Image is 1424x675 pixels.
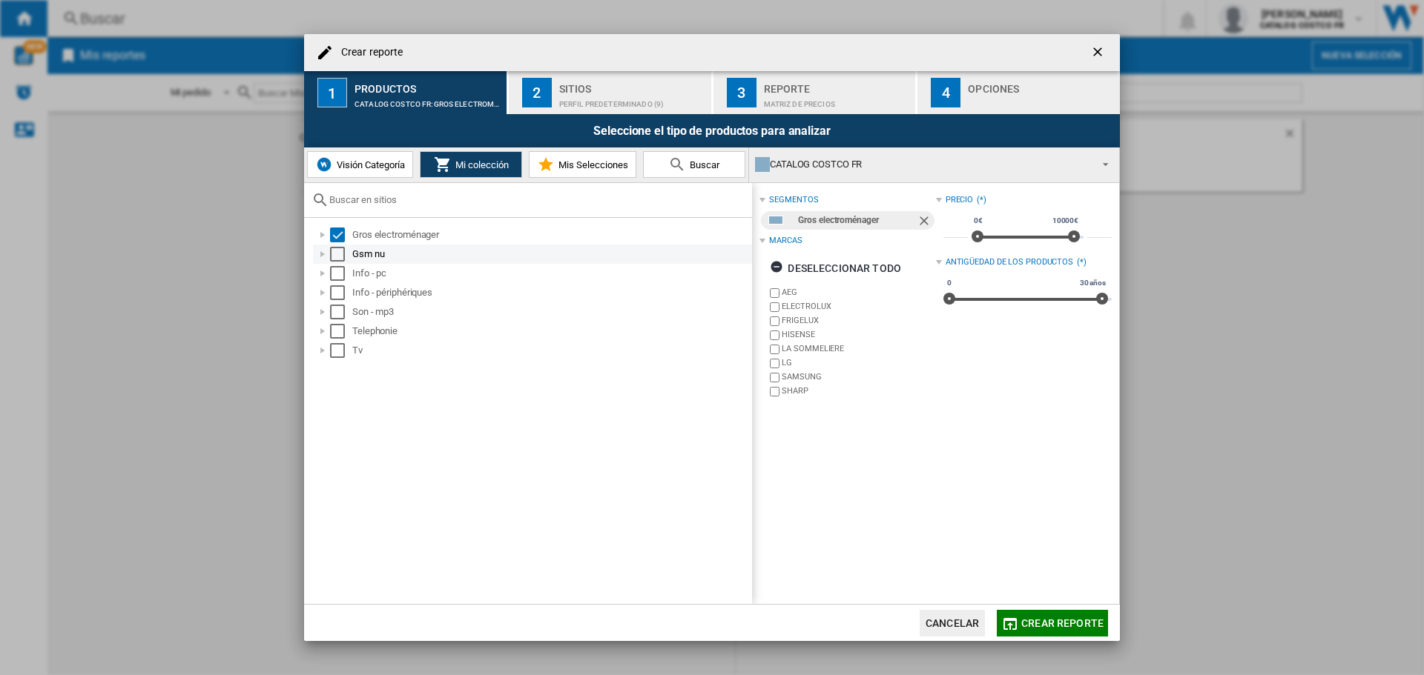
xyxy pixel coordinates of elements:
span: 10000€ [1050,215,1081,227]
button: Mis Selecciones [529,151,636,178]
button: Mi colección [420,151,522,178]
input: brand.name [770,330,779,340]
div: Precio [946,194,973,206]
label: AEG [782,287,935,298]
div: 4 [931,78,960,107]
div: 2 [522,78,552,107]
input: brand.name [770,288,779,298]
button: 1 Productos CATALOG COSTCO FR:Gros electroménager [304,71,508,114]
div: segmentos [769,194,818,206]
span: 0 [945,277,954,289]
span: Crear reporte [1021,617,1104,629]
div: Matriz de precios [764,93,910,108]
div: Opciones [968,77,1114,93]
span: Visión Categoría [333,159,405,170]
div: Productos [355,77,501,93]
button: 2 Sitios Perfil predeterminado (9) [509,71,713,114]
div: 3 [727,78,756,107]
div: CATALOG COSTCO FR [755,154,1090,175]
input: brand.name [770,302,779,312]
input: Buscar en sitios [329,194,745,205]
img: wiser-icon-blue.png [315,156,333,173]
button: Cancelar [920,610,985,636]
input: brand.name [770,345,779,354]
ng-md-icon: Quitar [917,213,934,231]
input: brand.name [770,387,779,396]
div: Info - pc [352,266,750,281]
button: Deseleccionar todo [765,255,906,282]
div: 1 [317,78,347,107]
div: Deseleccionar todo [770,255,901,282]
div: Perfil predeterminado (9) [559,93,705,108]
button: 3 Reporte Matriz de precios [713,71,917,114]
span: Mi colección [452,159,509,170]
md-checkbox: Select [330,266,352,281]
label: ELECTROLUX [782,301,935,312]
div: Gros electroménager [352,227,750,242]
span: 30 años [1078,277,1108,289]
label: LA SOMMELIERE [782,343,935,354]
div: Reporte [764,77,910,93]
div: Gros electroménager [798,211,916,230]
div: Antigüedad de los productos [946,256,1073,268]
span: Mis Selecciones [555,159,628,170]
md-checkbox: Select [330,343,352,358]
label: SAMSUNG [782,371,935,382]
div: Marcas [769,235,802,247]
div: Tv [352,343,750,358]
button: 4 Opciones [917,71,1120,114]
input: brand.name [770,373,779,382]
div: CATALOG COSTCO FR:Gros electroménager [355,93,501,108]
ng-md-icon: getI18NText('BUTTONS.CLOSE_DIALOG') [1090,44,1108,62]
div: Seleccione el tipo de productos para analizar [304,114,1120,147]
span: 0€ [972,215,985,227]
button: getI18NText('BUTTONS.CLOSE_DIALOG') [1084,38,1114,67]
md-checkbox: Select [330,324,352,339]
md-checkbox: Select [330,285,352,300]
h4: Crear reporte [334,45,403,60]
div: Sitios [559,77,705,93]
button: Crear reporte [997,610,1108,636]
label: HISENSE [782,329,935,340]
div: Son - mp3 [352,305,750,319]
md-checkbox: Select [330,247,352,262]
button: Visión Categoría [307,151,413,178]
div: Telephonie [352,324,750,339]
input: brand.name [770,316,779,326]
div: Gsm nu [352,247,750,262]
label: LG [782,357,935,368]
button: Buscar [643,151,745,178]
div: Info - périphériques [352,285,750,300]
span: Buscar [686,159,719,170]
md-checkbox: Select [330,227,352,242]
md-checkbox: Select [330,305,352,319]
label: SHARP [782,385,935,396]
label: FRIGELUX [782,315,935,326]
input: brand.name [770,359,779,368]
